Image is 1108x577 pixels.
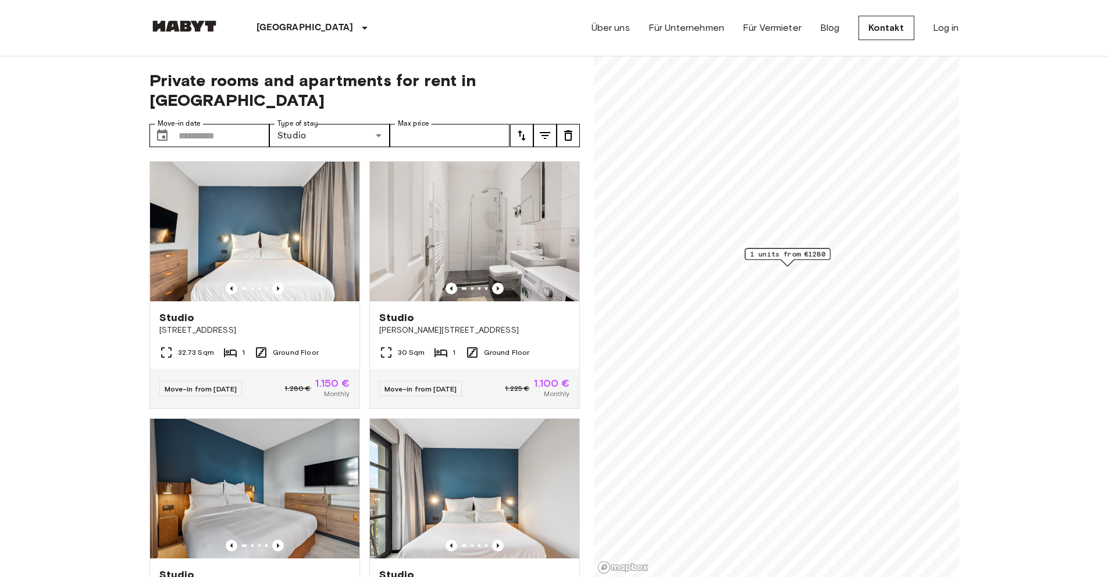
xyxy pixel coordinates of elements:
a: Marketing picture of unit DE-01-047-001-01HPrevious imagePrevious imageStudio[PERSON_NAME][STREET... [369,161,580,409]
label: Type of stay [277,119,318,129]
button: Previous image [272,540,284,551]
div: Studio [269,124,390,147]
button: Previous image [226,283,237,294]
button: Previous image [226,540,237,551]
span: 1 units from €1280 [750,249,825,259]
a: Für Unternehmen [649,21,724,35]
span: 32.73 Sqm [178,347,214,358]
p: [GEOGRAPHIC_DATA] [256,21,354,35]
span: [PERSON_NAME][STREET_ADDRESS] [379,325,570,336]
a: Für Vermieter [743,21,801,35]
span: Monthly [324,389,350,399]
button: Previous image [272,283,284,294]
span: Move-in from [DATE] [384,384,457,393]
img: Marketing picture of unit DE-01-482-008-01 [150,162,359,301]
span: Studio [379,311,415,325]
span: 30 Sqm [398,347,425,358]
button: tune [557,124,580,147]
label: Max price [398,119,429,129]
a: Über uns [592,21,630,35]
label: Move-in date [158,119,201,129]
span: 1.280 € [284,383,311,394]
button: Previous image [446,540,457,551]
img: Marketing picture of unit DE-01-483-204-01 [150,419,359,558]
span: Monthly [544,389,569,399]
span: 1.150 € [315,378,350,389]
span: Ground Floor [273,347,319,358]
img: Marketing picture of unit DE-01-047-001-01H [370,162,579,301]
button: tune [533,124,557,147]
div: Map marker [744,248,830,266]
span: 1.100 € [534,378,569,389]
span: 1 [242,347,245,358]
img: Marketing picture of unit DE-01-482-308-01 [370,419,579,558]
span: Private rooms and apartments for rent in [GEOGRAPHIC_DATA] [149,70,580,110]
button: tune [510,124,533,147]
img: Habyt [149,20,219,32]
a: Blog [820,21,840,35]
a: Mapbox logo [597,561,649,574]
a: Marketing picture of unit DE-01-482-008-01Previous imagePrevious imageStudio[STREET_ADDRESS]32.73... [149,161,360,409]
span: Move-in from [DATE] [165,384,237,393]
button: Previous image [492,283,504,294]
button: Previous image [446,283,457,294]
span: Ground Floor [484,347,530,358]
a: Log in [933,21,959,35]
span: [STREET_ADDRESS] [159,325,350,336]
a: Kontakt [858,16,914,40]
button: Choose date [151,124,174,147]
button: Previous image [492,540,504,551]
span: 1 [453,347,455,358]
span: 1.225 € [505,383,529,394]
span: Studio [159,311,195,325]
